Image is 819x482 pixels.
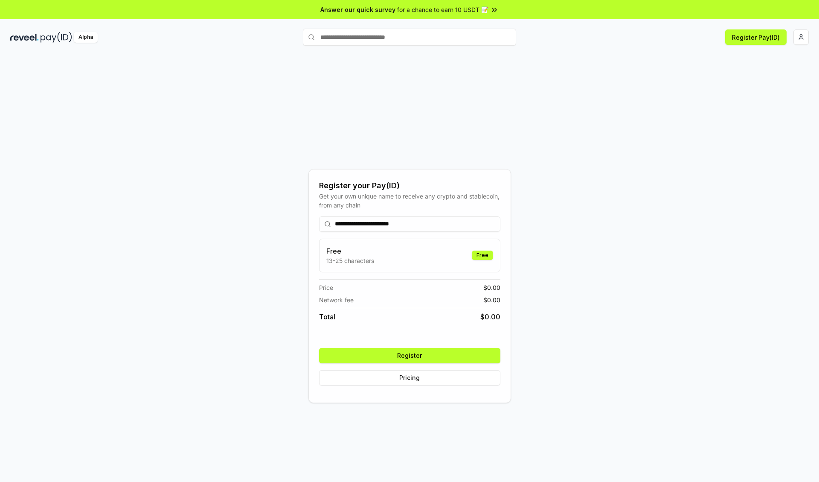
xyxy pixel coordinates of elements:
[326,246,374,256] h3: Free
[319,180,500,192] div: Register your Pay(ID)
[319,283,333,292] span: Price
[74,32,98,43] div: Alpha
[483,283,500,292] span: $ 0.00
[326,256,374,265] p: 13-25 characters
[472,251,493,260] div: Free
[319,312,335,322] span: Total
[397,5,488,14] span: for a chance to earn 10 USDT 📝
[725,29,787,45] button: Register Pay(ID)
[319,348,500,363] button: Register
[483,295,500,304] span: $ 0.00
[41,32,72,43] img: pay_id
[480,312,500,322] span: $ 0.00
[319,192,500,210] div: Get your own unique name to receive any crypto and stablecoin, from any chain
[319,295,354,304] span: Network fee
[319,370,500,386] button: Pricing
[320,5,395,14] span: Answer our quick survey
[10,32,39,43] img: reveel_dark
